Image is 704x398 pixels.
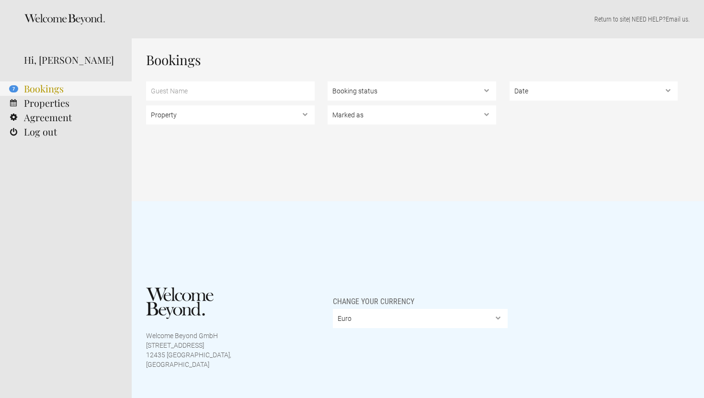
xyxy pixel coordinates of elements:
p: | NEED HELP? . [146,14,690,24]
p: Welcome Beyond GmbH [STREET_ADDRESS] 12435 [GEOGRAPHIC_DATA], [GEOGRAPHIC_DATA] [146,331,231,369]
h1: Bookings [146,53,678,67]
span: Change your currency [333,287,414,307]
a: Email us [666,15,688,23]
select: , , , [328,105,496,125]
select: , , [328,81,496,101]
div: Hi, [PERSON_NAME] [24,53,117,67]
a: Return to site [594,15,629,23]
select: , [510,81,678,101]
img: Welcome Beyond [146,287,214,319]
select: Change your currency [333,309,508,328]
input: Guest Name [146,81,315,101]
flynt-notification-badge: 7 [9,85,18,92]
